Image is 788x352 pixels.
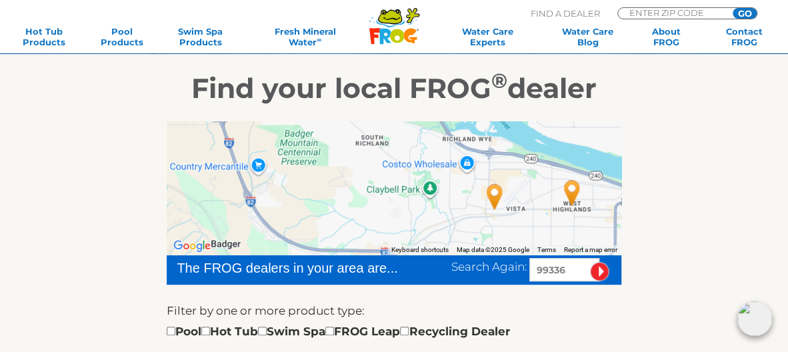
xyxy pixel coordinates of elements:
[537,246,556,253] a: Terms (opens in new tab)
[491,68,507,93] sup: ®
[170,237,214,255] a: Open this area in Google Maps (opens a new window)
[457,246,529,253] span: Map data ©2025 Google
[167,302,365,319] label: Filter by one or more product type:
[714,26,775,47] a: ContactFROG
[531,7,600,19] p: Find A Dealer
[170,237,214,255] img: Google
[451,260,527,273] span: Search Again:
[436,26,540,47] a: Water CareExperts
[628,8,718,17] input: Zip Code Form
[557,175,587,211] div: Leisure Pools-n-Spa - 3 miles away.
[590,262,609,281] input: Submit
[167,323,509,340] div: Pool Hot Tub Swim Spa FROG Leap Recycling Dealer
[53,71,735,105] h2: Find your local FROG dealer
[733,8,757,19] input: GO
[557,26,618,47] a: Water CareBlog
[170,26,231,47] a: Swim SpaProducts
[391,245,449,255] button: Keyboard shortcuts
[317,36,321,43] sup: ∞
[479,179,510,215] div: Mirage Pool 'n' Spa - 4 miles away.
[177,258,399,278] div: The FROG dealers in your area are...
[635,26,696,47] a: AboutFROG
[248,26,362,47] a: Fresh MineralWater∞
[91,26,152,47] a: PoolProducts
[564,246,617,253] a: Report a map error
[737,301,772,336] img: openIcon
[13,26,74,47] a: Hot TubProducts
